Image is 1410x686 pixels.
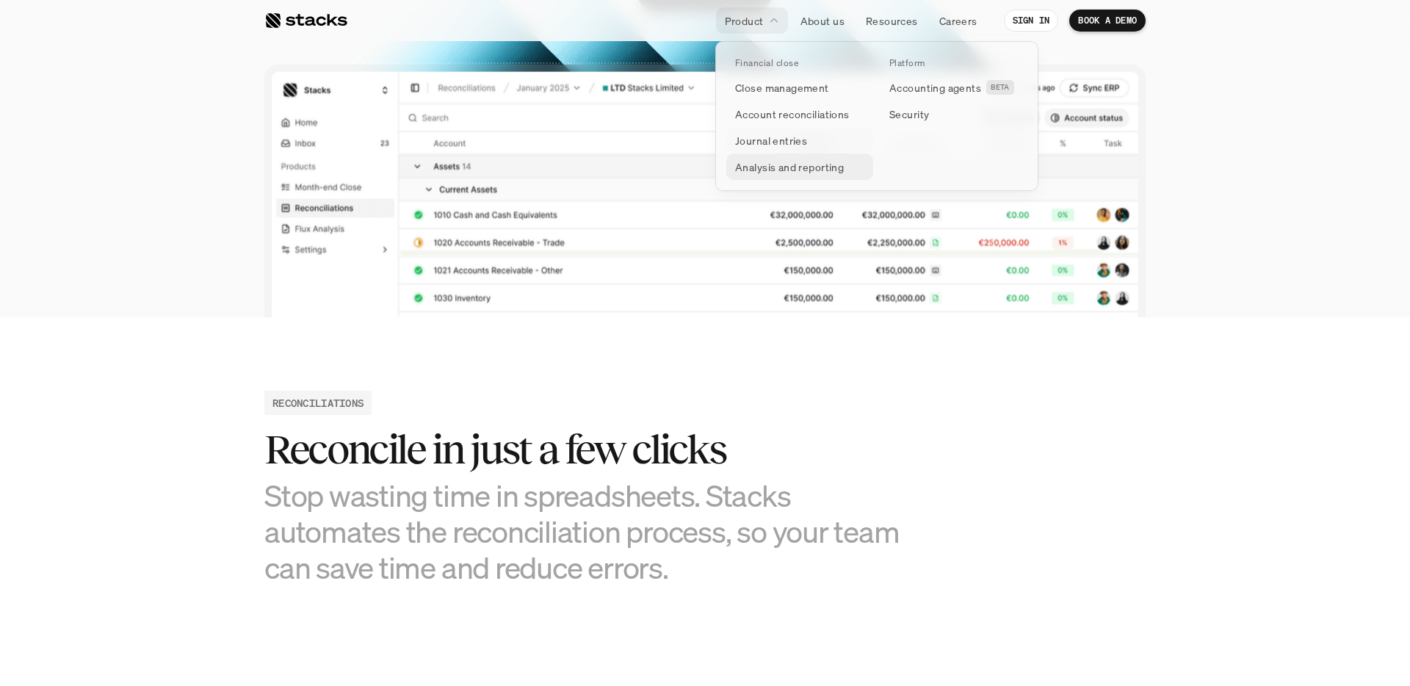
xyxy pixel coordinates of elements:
[726,127,873,154] a: Journal entries
[735,133,807,148] p: Journal entries
[1078,15,1137,26] p: BOOK A DEMO
[866,13,918,29] p: Resources
[939,13,977,29] p: Careers
[1013,15,1050,26] p: SIGN IN
[735,80,829,95] p: Close management
[725,13,764,29] p: Product
[272,395,364,411] h2: RECONCILIATIONS
[735,58,798,68] p: Financial close
[1004,10,1059,32] a: SIGN IN
[889,58,925,68] p: Platform
[800,13,845,29] p: About us
[930,7,986,34] a: Careers
[735,106,850,122] p: Account reconciliations
[1069,10,1146,32] a: BOOK A DEMO
[726,154,873,180] a: Analysis and reporting
[889,80,981,95] p: Accounting agents
[726,101,873,127] a: Account reconciliations
[264,477,925,586] h3: Stop wasting time in spreadsheets. Stacks automates the reconciliation process, so your team can ...
[881,101,1027,127] a: Security
[889,106,929,122] p: Security
[726,74,873,101] a: Close management
[735,159,844,175] p: Analysis and reporting
[792,7,853,34] a: About us
[857,7,927,34] a: Resources
[264,427,925,472] h2: Reconcile in just a few clicks
[173,280,238,290] a: Privacy Policy
[991,83,1010,92] h2: BETA
[881,74,1027,101] a: Accounting agentsBETA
